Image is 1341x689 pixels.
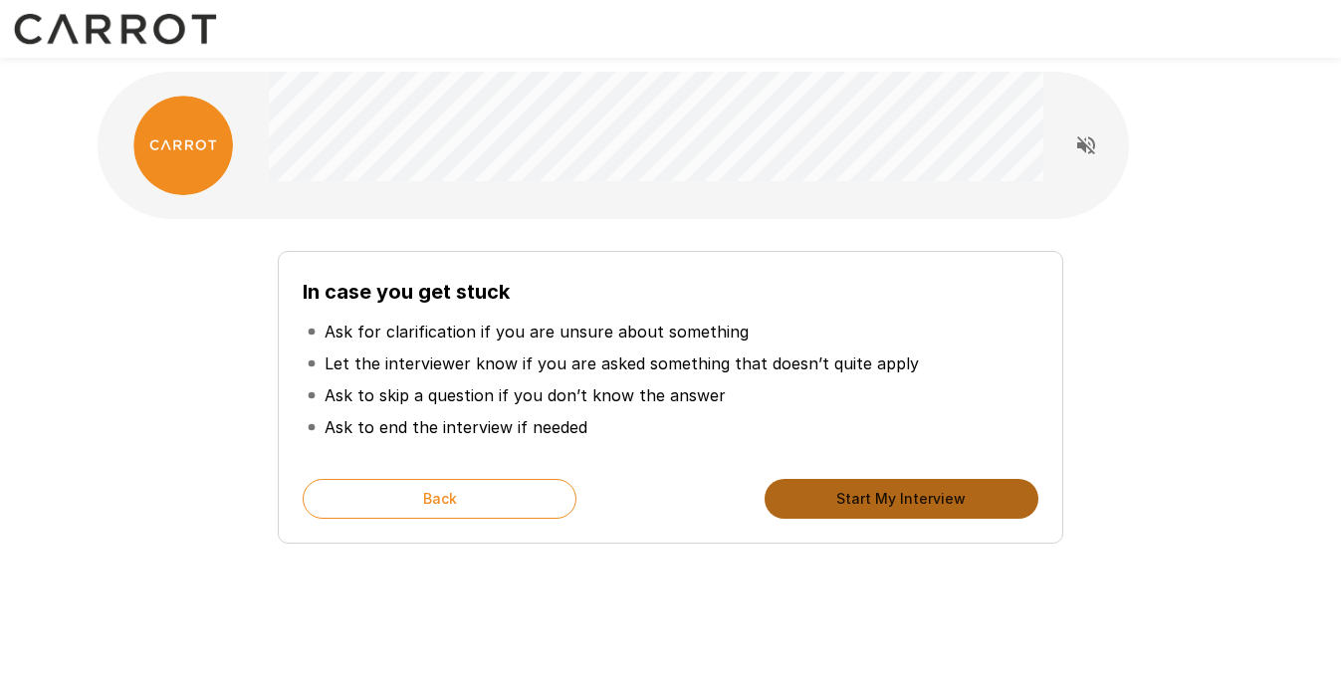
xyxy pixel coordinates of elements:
[325,415,587,439] p: Ask to end the interview if needed
[325,351,919,375] p: Let the interviewer know if you are asked something that doesn’t quite apply
[325,320,749,344] p: Ask for clarification if you are unsure about something
[325,383,726,407] p: Ask to skip a question if you don’t know the answer
[765,479,1038,519] button: Start My Interview
[303,479,576,519] button: Back
[133,96,233,195] img: carrot_logo.png
[1066,125,1106,165] button: Read questions aloud
[303,280,510,304] b: In case you get stuck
